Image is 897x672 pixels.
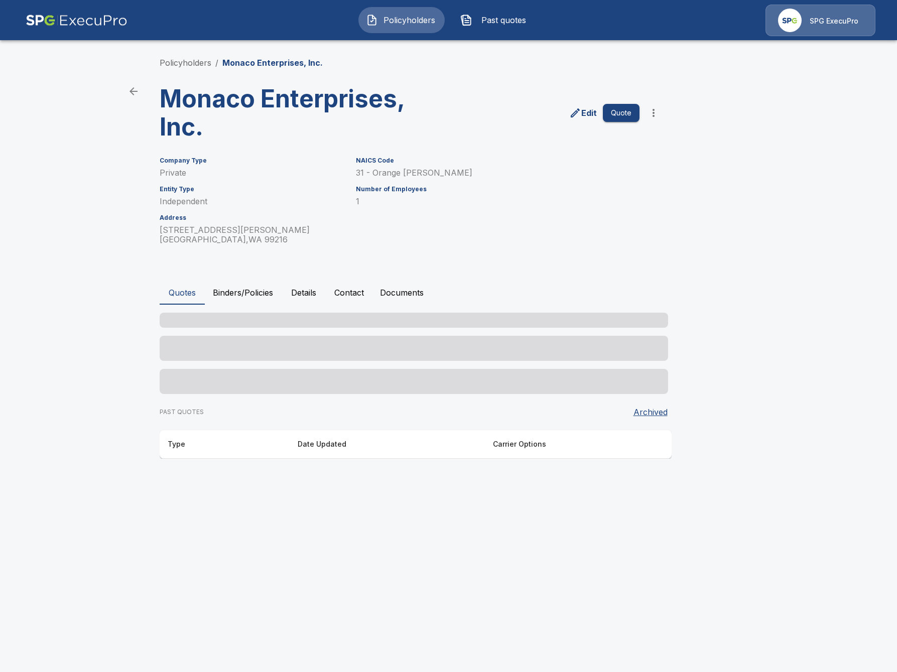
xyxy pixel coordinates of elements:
th: Type [160,430,290,459]
h6: Address [160,214,344,221]
img: Past quotes Icon [460,14,472,26]
h6: Number of Employees [356,186,639,193]
button: Past quotes IconPast quotes [453,7,539,33]
p: Monaco Enterprises, Inc. [222,57,323,69]
a: back [123,81,144,101]
p: 1 [356,197,639,206]
p: PAST QUOTES [160,408,204,417]
a: edit [567,105,599,121]
h6: Company Type [160,157,344,164]
span: Policyholders [382,14,437,26]
div: policyholder tabs [160,281,738,305]
th: Carrier Options [485,430,637,459]
button: Quote [603,104,639,122]
h3: Monaco Enterprises, Inc. [160,85,408,141]
p: Private [160,168,344,178]
p: SPG ExecuPro [810,16,858,26]
button: more [644,103,664,123]
p: Edit [581,107,597,119]
button: Contact [326,281,372,305]
button: Policyholders IconPolicyholders [358,7,445,33]
p: Independent [160,197,344,206]
span: Past quotes [476,14,532,26]
p: 31 - Orange [PERSON_NAME] [356,168,639,178]
p: [STREET_ADDRESS][PERSON_NAME] [GEOGRAPHIC_DATA] , WA 99216 [160,225,344,244]
nav: breadcrumb [160,57,323,69]
button: Archived [629,402,672,422]
img: Agency Icon [778,9,802,32]
table: responsive table [160,430,672,459]
a: Agency IconSPG ExecuPro [765,5,875,36]
li: / [215,57,218,69]
img: Policyholders Icon [366,14,378,26]
a: Policyholders [160,58,211,68]
h6: Entity Type [160,186,344,193]
h6: NAICS Code [356,157,639,164]
th: Date Updated [290,430,485,459]
button: Binders/Policies [205,281,281,305]
button: Documents [372,281,432,305]
button: Details [281,281,326,305]
img: AA Logo [26,5,127,36]
button: Quotes [160,281,205,305]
